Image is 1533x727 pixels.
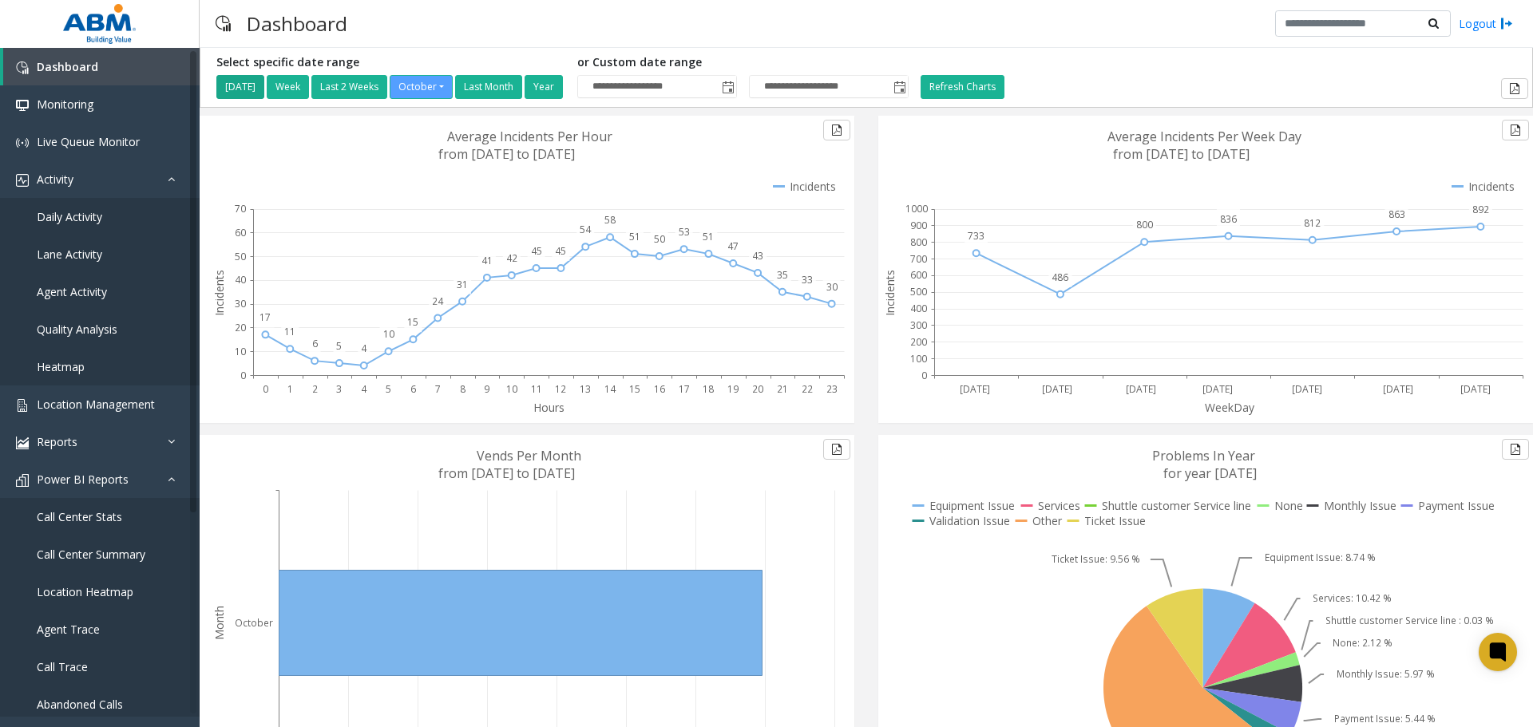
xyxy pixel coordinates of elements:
[910,352,927,365] text: 100
[438,464,575,482] text: from [DATE] to [DATE]
[1265,551,1376,564] text: Equipment Issue: 8.74 %
[533,400,564,415] text: Hours
[629,382,640,396] text: 15
[16,136,29,149] img: 'icon'
[37,359,85,374] span: Heatmap
[37,472,129,487] span: Power BI Reports
[240,369,246,382] text: 0
[679,382,690,396] text: 17
[216,56,565,69] h5: Select specific date range
[312,337,318,350] text: 6
[1337,667,1435,681] text: Monthly Issue: 5.97 %
[752,249,763,263] text: 43
[16,474,29,487] img: 'icon'
[1152,447,1255,464] text: Problems In Year
[654,382,665,396] text: 16
[890,76,908,98] span: Toggle popup
[263,382,268,396] text: 0
[727,239,739,253] text: 47
[1313,591,1392,605] text: Services: 10.42 %
[921,369,927,382] text: 0
[703,382,714,396] text: 18
[1501,78,1528,99] button: Export to pdf
[216,75,264,99] button: [DATE]
[484,382,489,396] text: 9
[37,584,133,599] span: Location Heatmap
[239,4,355,43] h3: Dashboard
[410,382,416,396] text: 6
[37,659,88,674] span: Call Trace
[37,97,93,112] span: Monitoring
[1113,145,1250,163] text: from [DATE] to [DATE]
[555,244,566,258] text: 45
[37,509,122,524] span: Call Center Stats
[968,229,984,243] text: 733
[235,202,246,215] text: 70
[267,75,309,99] button: Week
[16,99,29,112] img: 'icon'
[3,48,200,85] a: Dashboard
[910,235,927,249] text: 800
[1163,464,1257,482] text: for year [DATE]
[1459,15,1513,32] a: Logout
[447,128,612,145] text: Average Incidents Per Hour
[1460,382,1491,396] text: [DATE]
[16,61,29,74] img: 'icon'
[580,382,591,396] text: 13
[37,284,107,299] span: Agent Activity
[960,382,990,396] text: [DATE]
[604,213,616,227] text: 58
[1052,552,1140,566] text: Ticket Issue: 9.56 %
[1292,382,1322,396] text: [DATE]
[1304,216,1321,230] text: 812
[235,616,273,630] text: October
[506,251,517,265] text: 42
[555,382,566,396] text: 12
[1334,712,1436,725] text: Payment Issue: 5.44 %
[506,382,517,396] text: 10
[37,59,98,74] span: Dashboard
[311,75,387,99] button: Last 2 Weeks
[284,325,295,338] text: 11
[259,310,271,324] text: 17
[1502,439,1529,460] button: Export to pdf
[1202,382,1233,396] text: [DATE]
[438,145,575,163] text: from [DATE] to [DATE]
[37,397,155,412] span: Location Management
[1502,120,1529,140] button: Export to pdf
[1136,218,1153,231] text: 800
[777,382,788,396] text: 21
[477,447,581,464] text: Vends Per Month
[37,322,117,337] span: Quality Analysis
[727,382,739,396] text: 19
[386,382,391,396] text: 5
[629,230,640,243] text: 51
[1500,15,1513,32] img: logout
[432,294,444,308] text: 24
[1126,382,1156,396] text: [DATE]
[361,382,367,396] text: 4
[212,606,227,640] text: Month
[407,315,418,329] text: 15
[435,382,441,396] text: 7
[361,342,367,355] text: 4
[580,223,592,236] text: 54
[679,225,690,239] text: 53
[37,209,102,224] span: Daily Activity
[16,174,29,187] img: 'icon'
[525,75,563,99] button: Year
[654,232,665,246] text: 50
[235,250,246,263] text: 50
[752,382,763,396] text: 20
[312,382,318,396] text: 2
[826,280,838,294] text: 30
[604,382,616,396] text: 14
[1042,382,1072,396] text: [DATE]
[287,382,293,396] text: 1
[460,382,465,396] text: 8
[37,547,145,562] span: Call Center Summary
[823,439,850,460] button: Export to pdf
[37,172,73,187] span: Activity
[235,321,246,334] text: 20
[1220,212,1237,226] text: 836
